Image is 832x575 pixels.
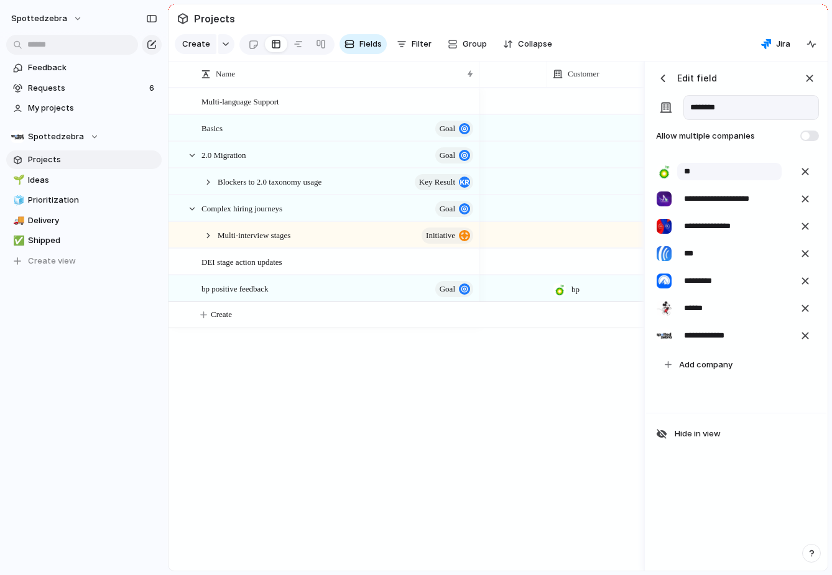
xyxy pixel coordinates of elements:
span: Ideas [28,174,157,186]
span: Filter [412,38,432,50]
span: bp [571,283,580,296]
span: Customer [568,68,599,80]
span: Create [182,38,210,50]
h3: Edit field [677,71,717,85]
span: Create [211,308,232,321]
button: Create [175,34,216,54]
button: Filter [392,34,437,54]
span: Requests [28,82,146,94]
button: Collapse [498,34,557,54]
span: DEI stage action updates [201,254,282,269]
span: Group [463,38,487,50]
button: Spottedzebra [6,127,162,146]
span: 2.0 Migration [201,147,246,162]
a: ✅Shipped [6,231,162,250]
span: Projects [28,154,157,166]
a: 🌱Ideas [6,171,162,190]
span: Spottedzebra [28,131,84,143]
a: 🧊Prioritization [6,191,162,209]
button: Add company [660,354,815,375]
span: Goal [440,147,455,164]
a: Requests6 [6,79,162,98]
span: Basics [201,121,223,135]
button: ✅ [11,234,24,247]
span: Collapse [518,38,552,50]
div: 🧊 [13,193,22,208]
span: Key result [419,173,455,191]
span: Name [216,68,235,80]
span: Jira [776,38,790,50]
a: Feedback [6,58,162,77]
button: Group [441,34,493,54]
button: spottedzebra [6,9,89,29]
span: Prioritization [28,194,157,206]
span: Add company [679,359,733,371]
span: Goal [440,120,455,137]
div: 🌱 [13,173,22,187]
button: Jira [756,35,795,53]
span: Shipped [28,234,157,247]
span: initiative [426,227,455,244]
span: Delivery [28,214,157,227]
a: My projects [6,99,162,117]
span: Feedback [28,62,157,74]
button: 🌱 [11,174,24,186]
span: Multi-language Support [201,94,279,108]
button: Hide in view [651,423,824,444]
span: Goal [440,280,455,298]
div: 🚚 [13,213,22,228]
button: Goal [435,147,473,163]
span: My projects [28,102,157,114]
button: 🧊 [11,194,24,206]
a: Projects [6,150,162,169]
button: initiative [422,228,473,244]
span: Complex hiring journeys [201,201,282,215]
span: spottedzebra [11,12,67,25]
span: Create view [28,255,76,267]
span: Fields [359,38,382,50]
a: 🚚Delivery [6,211,162,230]
span: Blockers to 2.0 taxonomy usage [218,174,321,188]
span: Goal [440,200,455,218]
span: Multi-interview stages [218,228,290,242]
button: Create [181,302,663,328]
span: Allow multiple companies [654,130,755,142]
span: 6 [149,82,157,94]
button: Goal [435,201,473,217]
button: Fields [340,34,387,54]
button: Goal [435,281,473,297]
button: 🚚 [11,214,24,227]
button: Goal [435,121,473,137]
span: bp positive feedback [201,281,269,295]
span: Projects [192,7,238,30]
div: ✅ [13,234,22,248]
button: Key result [415,174,473,190]
button: Create view [6,252,162,270]
span: Hide in view [675,428,721,440]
